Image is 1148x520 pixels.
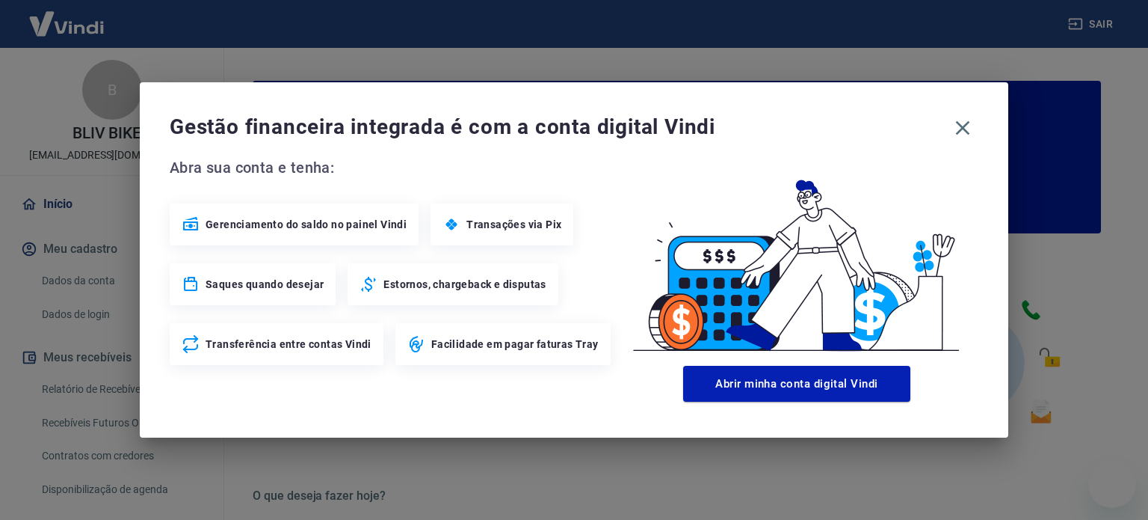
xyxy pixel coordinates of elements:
[206,337,371,352] span: Transferência entre contas Vindi
[206,277,324,292] span: Saques quando desejar
[383,277,546,292] span: Estornos, chargeback e disputas
[615,156,978,360] img: Good Billing
[683,366,910,402] button: Abrir minha conta digital Vindi
[1088,460,1136,508] iframe: Botão para abrir a janela de mensagens
[170,112,947,142] span: Gestão financeira integrada é com a conta digital Vindi
[206,217,407,232] span: Gerenciamento do saldo no painel Vindi
[170,156,615,180] span: Abra sua conta e tenha:
[466,217,561,232] span: Transações via Pix
[431,337,599,352] span: Facilidade em pagar faturas Tray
